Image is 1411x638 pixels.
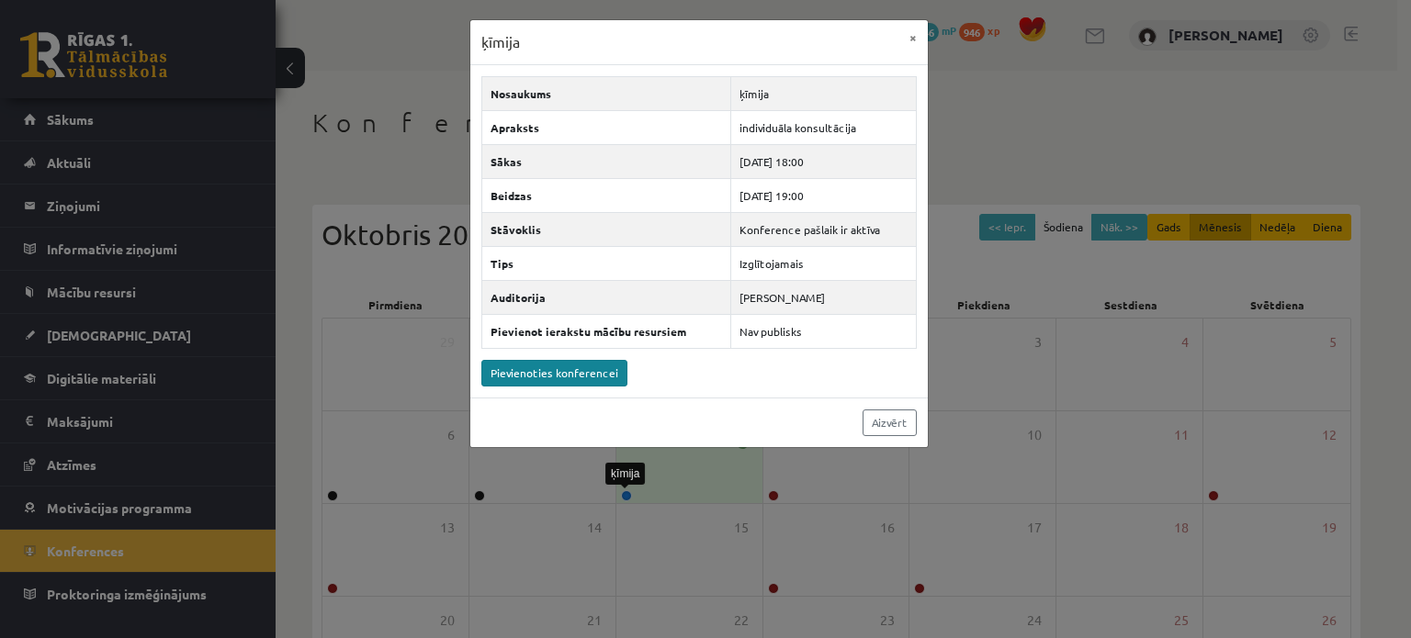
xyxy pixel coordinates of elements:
[605,463,645,485] div: ķīmija
[481,178,731,212] th: Beidzas
[481,144,731,178] th: Sākas
[731,212,916,246] td: Konference pašlaik ir aktīva
[481,360,627,386] a: Pievienoties konferencei
[481,246,731,280] th: Tips
[481,31,520,53] h3: ķīmija
[481,314,731,348] th: Pievienot ierakstu mācību resursiem
[731,110,916,144] td: individuāla konsultācija
[731,76,916,110] td: ķīmija
[481,110,731,144] th: Apraksts
[731,314,916,348] td: Nav publisks
[898,20,928,55] button: ×
[481,76,731,110] th: Nosaukums
[731,280,916,314] td: [PERSON_NAME]
[731,178,916,212] td: [DATE] 19:00
[863,409,917,436] a: Aizvērt
[731,144,916,178] td: [DATE] 18:00
[481,280,731,314] th: Auditorija
[731,246,916,280] td: Izglītojamais
[481,212,731,246] th: Stāvoklis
